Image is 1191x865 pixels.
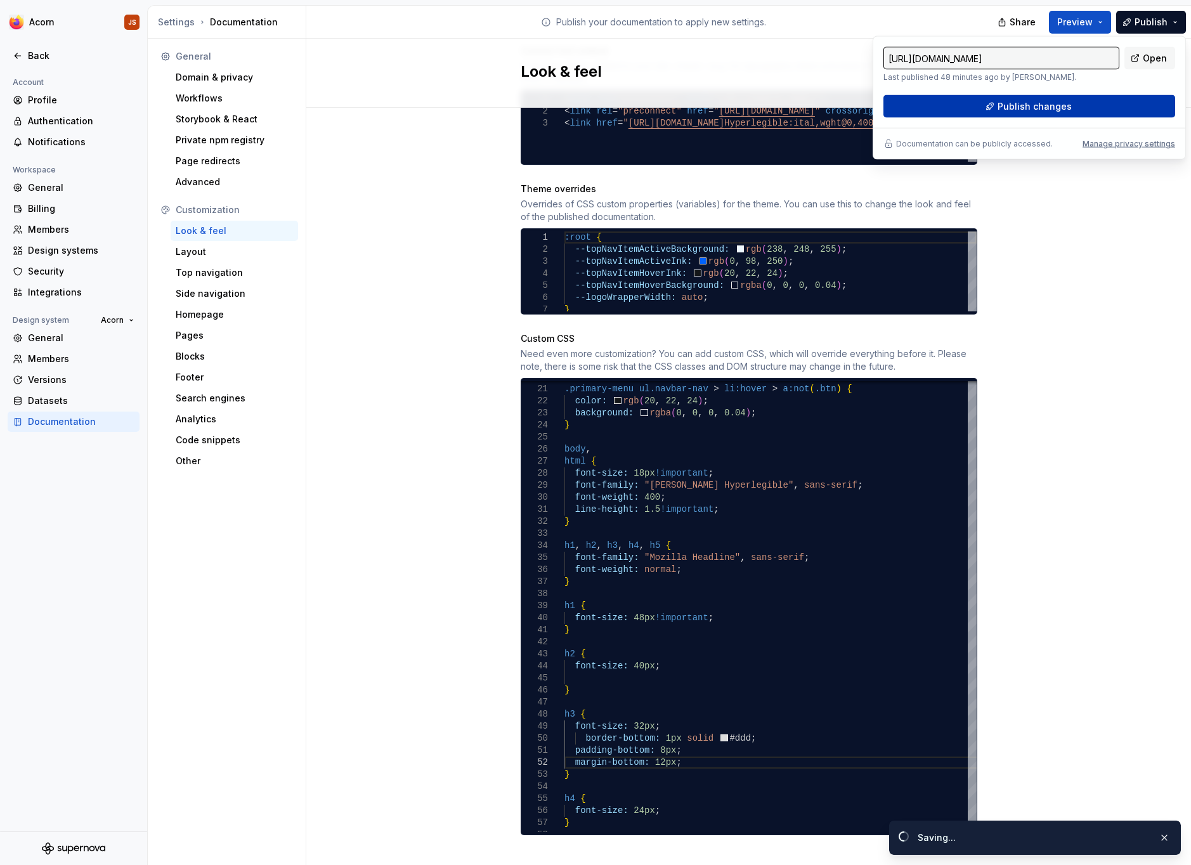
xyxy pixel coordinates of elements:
span: rgba [740,280,762,290]
span: { [580,709,585,719]
span: link [569,118,591,128]
span: h4 [628,540,639,550]
span: ; [654,721,660,731]
div: Side navigation [176,287,293,300]
p: Publish your documentation to apply new settings. [556,16,766,29]
span: 24 [767,268,778,278]
a: Blocks [171,346,298,367]
span: ; [804,552,809,563]
span: ; [788,256,793,266]
span: ( [719,268,724,278]
span: { [580,601,585,611]
span: , [756,256,761,266]
span: 0.04 [724,408,746,418]
div: 40 [521,612,548,624]
div: Storybook & React [176,113,293,126]
div: 27 [521,455,548,467]
span: ul.navbar-nav [639,384,708,394]
a: General [8,328,140,348]
span: font-size: [575,721,628,731]
span: < [564,106,569,116]
div: 48 [521,708,548,720]
a: Back [8,46,140,66]
span: , [783,244,788,254]
span: } [564,685,569,695]
div: 35 [521,552,548,564]
span: } [564,576,569,587]
span: 22 [665,396,676,406]
div: Integrations [28,286,134,299]
span: , [681,408,686,418]
span: Open [1143,52,1167,65]
div: Authentication [28,115,134,127]
a: Integrations [8,282,140,302]
div: 29 [521,479,548,491]
span: h1 [564,601,575,611]
span: li:hover [724,384,767,394]
span: href [687,106,708,116]
span: --topNavItemActiveInk: [575,256,692,266]
a: Search engines [171,388,298,408]
span: , [734,256,739,266]
div: 28 [521,467,548,479]
a: Authentication [8,111,140,131]
div: 49 [521,720,548,732]
span: font-family: [575,480,639,490]
span: Share [1010,16,1036,29]
span: { [596,232,601,242]
span: ) [836,280,841,290]
div: Search engines [176,392,293,405]
div: Homepage [176,308,293,321]
a: Documentation [8,412,140,432]
div: Profile [28,94,134,107]
div: 45 [521,672,548,684]
span: rgb [708,256,724,266]
div: 31 [521,504,548,516]
span: 0 [729,256,734,266]
span: 248 [793,244,809,254]
div: Analytics [176,413,293,426]
div: Theme overrides [521,183,977,195]
a: Analytics [171,409,298,429]
button: Publish changes [883,95,1175,118]
div: 32 [521,516,548,528]
div: 30 [521,491,548,504]
span: rgb [703,268,719,278]
div: Blocks [176,350,293,363]
span: "preconnect" [618,106,682,116]
span: ( [761,244,766,254]
span: , [734,268,739,278]
div: Need even more customization? You can add custom CSS, which will override everything before it. P... [521,348,977,373]
span: " [814,106,819,116]
span: font-weight: [575,564,639,575]
div: 43 [521,648,548,660]
div: Customization [176,204,293,216]
span: --topNavItemHoverInk: [575,268,686,278]
span: ; [783,268,788,278]
span: body [564,444,586,454]
span: , [740,552,745,563]
span: , [575,540,580,550]
span: , [654,396,660,406]
span: html [564,456,586,466]
span: --topNavItemActiveBackground: [575,244,729,254]
span: a:not [783,384,809,394]
div: 21 [521,383,548,395]
span: ) [783,256,788,266]
span: .btn [814,384,836,394]
span: --logoWrapperWidth: [575,292,676,302]
div: 36 [521,564,548,576]
span: rgb [623,396,639,406]
span: ( [809,384,814,394]
span: 1px [665,733,681,743]
a: Side navigation [171,283,298,304]
span: , [639,540,644,550]
div: Overrides of CSS custom properties (variables) for the theme. You can use this to change the look... [521,198,977,223]
a: General [8,178,140,198]
div: 46 [521,684,548,696]
div: Security [28,265,134,278]
div: 34 [521,540,548,552]
span: rgba [649,408,671,418]
span: 40px [634,661,655,671]
button: Preview [1049,11,1111,34]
